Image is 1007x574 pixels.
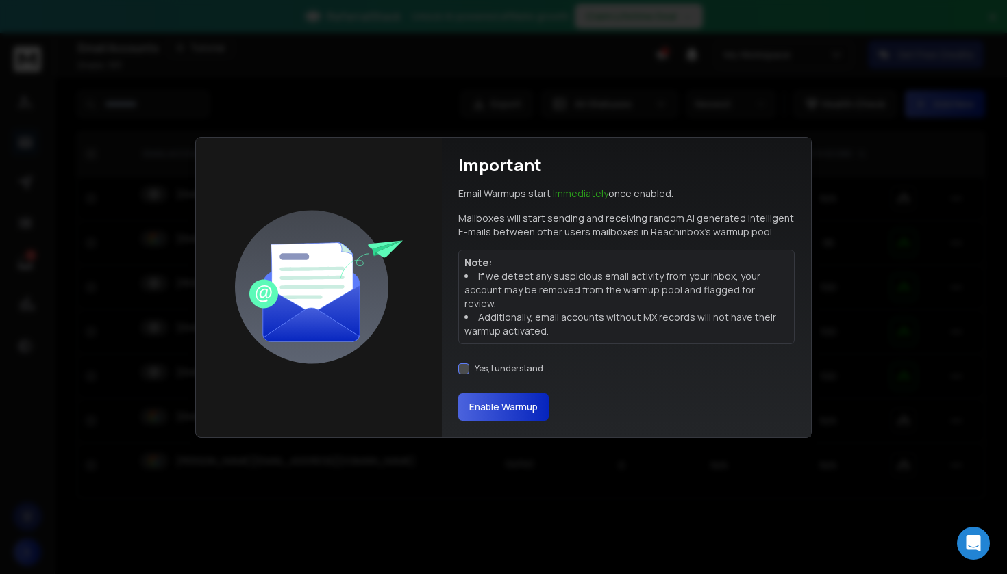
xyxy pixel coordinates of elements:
p: Email Warmups start once enabled. [458,187,673,200]
p: Mailboxes will start sending and receiving random AI generated intelligent E-mails between other ... [458,211,795,239]
li: Additionally, email accounts without MX records will not have their warmup activated. [464,311,788,338]
label: Yes, I understand [475,363,543,374]
button: Enable Warmup [458,393,549,421]
p: Note: [464,256,788,270]
li: If we detect any suspicious email activity from your inbox, your account may be removed from the ... [464,270,788,311]
span: Immediately [553,187,608,200]
div: Open Intercom Messenger [957,527,990,560]
h1: Important [458,154,542,176]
